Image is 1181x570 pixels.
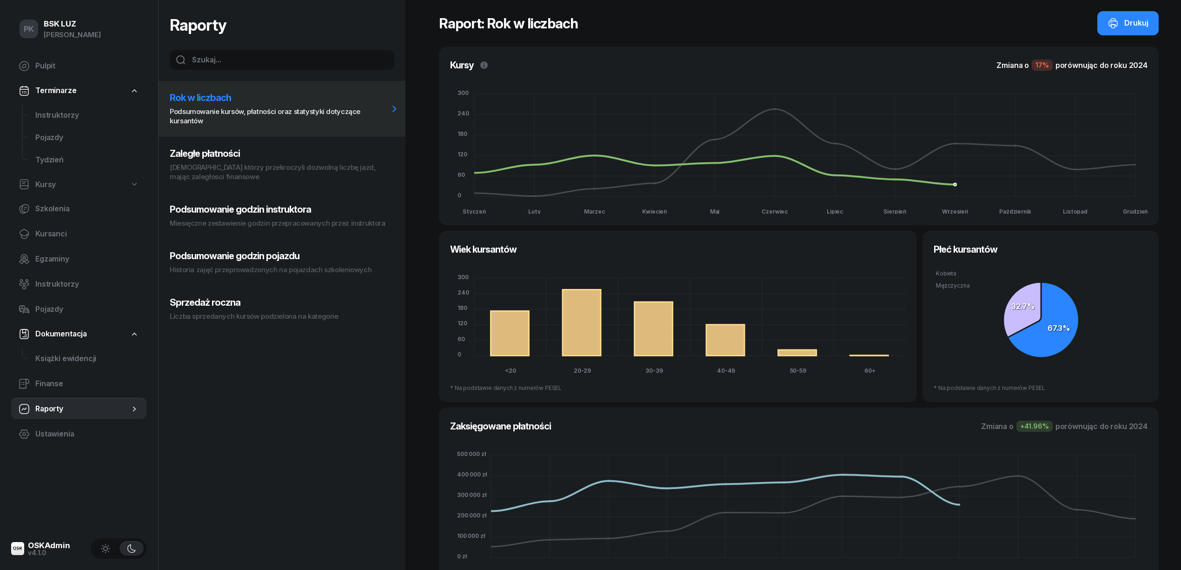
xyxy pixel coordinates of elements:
tspan: 400 000 zł [457,471,487,478]
tspan: Wrzesień [942,208,968,215]
tspan: 0 [458,192,461,199]
div: v4.1.0 [28,550,70,556]
tspan: Październik [999,208,1031,215]
span: Pojazdy [35,303,139,315]
h3: Podsumowanie godzin pojazdu [170,250,389,262]
h3: Kursy [450,58,474,73]
a: Instruktorzy [28,104,146,127]
span: Dokumentacja [35,328,87,340]
button: Podsumowanie godzin instruktoraMiesięczne zestawienie godzin przepracowanych przez instruktora [159,193,405,239]
tspan: 300 000 zł [457,491,487,498]
tspan: 240 [458,110,469,117]
span: + [1020,422,1024,430]
h1: Raport: Rok w liczbach [439,15,578,32]
tspan: Kwiecień [642,208,667,215]
h3: Wiek kursantów [450,242,517,257]
p: Podsumowanie kursów, płatności oraz statystyki dotyczące kursantów [170,107,389,126]
p: [DEMOGRAPHIC_DATA] którzy przekroczyli dozwolną liczbę jazd, mając zaległosci finansowe [170,163,389,181]
span: Mężczyczna [929,282,969,289]
a: Książki ewidencji [28,348,146,370]
span: Egzaminy [35,253,139,265]
h3: Zaksięgowane płatności [450,419,551,434]
input: Szukaj... [170,50,394,70]
tspan: 240 [458,289,469,296]
tspan: 20-29 [574,367,591,374]
tspan: 120 [458,320,467,327]
tspan: Marzec [584,208,604,215]
span: Ustawienia [35,428,139,440]
tspan: Sierpień [883,208,906,215]
div: * Na podstawie danych z numerów PESEL [450,374,906,391]
a: Pojazdy [11,298,146,321]
tspan: Maj [710,208,720,215]
span: Terminarze [35,85,76,97]
a: Szkolenia [11,198,146,220]
a: Pojazdy [28,127,146,149]
tspan: <20 [505,367,516,374]
span: Tydzień [35,154,139,166]
tspan: 0 zł [457,553,467,560]
tspan: Grudzień [1123,208,1148,215]
tspan: 60 [458,335,465,342]
tspan: 300 [458,89,469,96]
span: Kursanci [35,228,139,240]
tspan: Listopad [1063,208,1088,215]
tspan: 60 [458,171,465,178]
button: Sprzedaż rocznaLiczba sprzedanych kursów podzielona na kategorie [159,286,405,332]
div: OSKAdmin [28,542,70,550]
span: PK [24,25,34,33]
h3: Zaległe płatności [170,148,389,159]
tspan: 0 [458,351,461,358]
a: Terminarze [11,80,146,101]
span: Finanse [35,378,139,390]
div: * Na podstawie danych z numerów PESEL [934,374,1148,391]
tspan: 180 [458,304,467,311]
a: Kursanci [11,223,146,245]
h1: Raporty [170,17,226,34]
div: 17% [1032,60,1053,71]
tspan: 30-39 [645,367,663,374]
span: Pulpit [35,60,139,72]
a: Finanse [11,373,146,395]
span: Raporty [35,403,130,415]
button: Drukuj [1097,11,1159,35]
span: Pojazdy [35,132,139,144]
div: [PERSON_NAME] [44,29,101,41]
tspan: 40-49 [717,367,735,374]
div: Drukuj [1108,17,1148,29]
div: BSK LUZ [44,20,101,28]
div: 41.96% [1016,421,1053,432]
tspan: Lipiec [827,208,843,215]
tspan: 500 000 zł [457,450,486,457]
tspan: 300 [458,274,469,281]
tspan: 120 [458,151,467,158]
a: Egzaminy [11,248,146,270]
tspan: 100 000 zł [457,532,485,539]
p: Historia zajęć przeprowadzonych na pojazdach szkoleniowych [170,265,389,275]
button: Zaległe płatności[DEMOGRAPHIC_DATA] którzy przekroczyli dozwolną liczbę jazd, mając zaległosci fi... [159,137,405,193]
h3: Podsumowanie godzin instruktora [170,204,389,215]
tspan: 180 [458,130,467,137]
span: Kobieta [929,270,956,277]
span: Instruktorzy [35,109,139,121]
span: porównując do roku 2024 [1055,60,1148,71]
tspan: Styczeń [463,208,485,215]
h3: Sprzedaż roczna [170,297,389,308]
button: Rok w liczbachPodsumowanie kursów, płatności oraz statystyki dotyczące kursantów [159,81,405,137]
a: Kursy [11,174,146,195]
a: Raporty [11,398,146,420]
h3: Rok w liczbach [170,92,389,103]
h3: Płeć kursantów [934,242,997,257]
tspan: Czerwiec [762,208,788,215]
a: Dokumentacja [11,323,146,345]
span: Zmiana o [981,421,1014,432]
button: Podsumowanie godzin pojazduHistoria zajęć przeprowadzonych na pojazdach szkoleniowych [159,239,405,286]
span: Zmiana o [996,60,1029,71]
img: logo-xs@2x.png [11,542,24,555]
a: Ustawienia [11,423,146,445]
tspan: 60+ [864,367,876,374]
p: Miesięczne zestawienie godzin przepracowanych przez instruktora [170,219,389,228]
span: Szkolenia [35,203,139,215]
span: Kursy [35,179,56,191]
a: Instruktorzy [11,273,146,295]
